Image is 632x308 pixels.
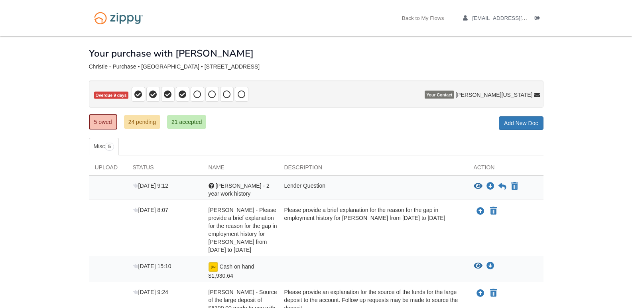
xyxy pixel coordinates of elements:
[94,92,128,99] span: Overdue 9 days
[203,163,278,175] div: Name
[133,182,168,189] span: [DATE] 9:12
[472,15,563,21] span: drmomma789@aol.com
[209,182,270,197] span: [PERSON_NAME] - 2 year work history
[476,206,485,216] button: Upload Alissa Christie - Please provide a brief explanation for the reason for the gap in employm...
[278,206,468,254] div: Please provide a brief explanation for the reason for the gap in employment history for [PERSON_N...
[463,15,564,23] a: edit profile
[486,183,494,190] a: Download Alissa - 2 year work history
[89,114,117,129] a: 5 owed
[133,207,168,213] span: [DATE] 8:07
[535,15,543,23] a: Log out
[425,91,454,99] span: Your Contact
[89,163,127,175] div: Upload
[133,289,168,295] span: [DATE] 9:24
[209,262,218,272] img: esign
[486,263,494,269] a: Download Cash on hand $1,930.64
[133,263,171,269] span: [DATE] 15:10
[476,288,485,298] button: Upload Linda Vanassche - Source of the large deposit of $6300.00 made to you with PNC Checking on...
[105,143,114,151] span: 5
[124,115,160,129] a: 24 pending
[89,8,148,28] img: Logo
[209,263,254,279] span: Cash on hand $1,930.64
[209,207,277,253] span: [PERSON_NAME] - Please provide a brief explanation for the reason for the gap in employment histo...
[89,138,119,155] a: Misc
[455,91,532,99] span: [PERSON_NAME][US_STATE]
[510,182,519,191] button: Declare Alissa - 2 year work history not applicable
[127,163,203,175] div: Status
[167,115,206,129] a: 21 accepted
[278,182,468,198] div: Lender Question
[402,15,444,23] a: Back to My Flows
[499,116,543,130] a: Add New Doc
[278,163,468,175] div: Description
[474,182,482,190] button: View Alissa - 2 year work history
[468,163,543,175] div: Action
[89,63,543,70] div: Christie - Purchase • [GEOGRAPHIC_DATA] • [STREET_ADDRESS]
[489,288,498,298] button: Declare Linda Vanassche - Source of the large deposit of $6300.00 made to you with PNC Checking o...
[489,206,498,216] button: Declare Alissa Christie - Please provide a brief explanation for the reason for the gap in employ...
[474,262,482,270] button: View Cash on hand $1,930.64
[89,48,254,59] h1: Your purchase with [PERSON_NAME]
